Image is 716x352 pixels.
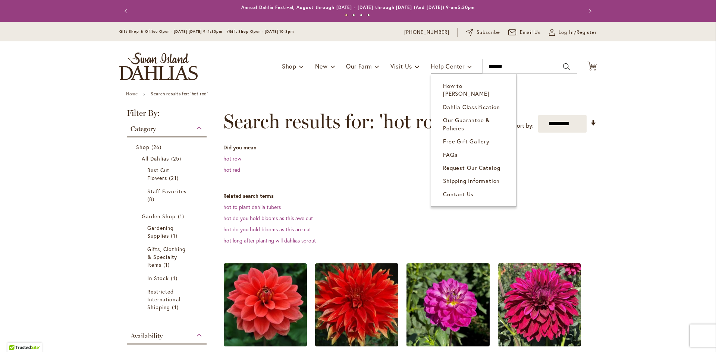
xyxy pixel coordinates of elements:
a: hot row [223,155,241,162]
label: Sort by: [514,119,534,133]
img: Hot Tamale [315,263,398,346]
span: Shipping Information [443,177,500,184]
a: In Stock [147,274,188,282]
span: Contact Us [443,190,474,198]
a: Gifts, Clothing &amp; Specialty Items [147,245,188,269]
a: store logo [119,53,198,80]
span: 1 [178,212,186,220]
span: 26 [151,143,163,151]
a: Shop [136,143,199,151]
span: How to [PERSON_NAME] [443,82,489,97]
a: [PHONE_NUMBER] [404,29,449,36]
a: All Dahlias [142,155,194,162]
span: Dahlia Classification [443,103,500,111]
span: 8 [147,195,156,203]
a: hot long after planting will dahlias sprout [223,237,316,244]
a: Hot Tamale [315,341,398,348]
a: Gardening Supplies [147,224,188,240]
a: Garden Shop [142,212,194,220]
a: Restricted International Shipping [147,288,188,311]
button: 2 of 4 [352,14,355,16]
span: FAQs [443,151,458,158]
span: Gift Shop & Office Open - [DATE]-[DATE] 9-4:30pm / [119,29,229,34]
a: Email Us [508,29,541,36]
span: 1 [171,232,179,240]
img: HOT ROD [224,263,307,346]
span: Our Farm [346,62,371,70]
a: hot do you hold blooms as this awe cut [223,215,313,222]
a: Staff Favorites [147,187,188,203]
span: Best Cut Flowers [147,167,169,181]
a: HOT TO GO [406,341,490,348]
span: Shop [136,143,150,150]
a: Home [126,91,138,96]
span: Log In/Register [559,29,597,36]
span: All Dahlias [142,155,169,162]
span: 25 [171,155,183,162]
img: HOT TO GO [406,263,490,346]
a: Log In/Register [549,29,597,36]
span: New [315,62,327,70]
a: HOT ROD [224,341,307,348]
span: Staff Favorites [147,188,186,195]
span: Email Us [520,29,541,36]
a: Hello Dahlia [498,341,581,348]
span: Category [131,125,156,133]
span: Our Guarantee & Policies [443,116,490,131]
button: 4 of 4 [367,14,370,16]
span: 1 [163,261,172,269]
a: hot to plant dahlia tubers [223,203,281,210]
strong: Filter By: [119,109,214,121]
button: 3 of 4 [360,14,362,16]
span: Garden Shop [142,213,176,220]
span: Free Gift Gallery [443,137,490,145]
a: Best Cut Flowers [147,166,188,182]
span: Restricted International Shipping [147,288,180,311]
a: Subscribe [466,29,500,36]
span: Gift Shop Open - [DATE] 10-3pm [229,29,294,34]
dt: Related search terms [223,192,597,200]
span: Subscribe [477,29,500,36]
span: Search results for: 'hot rod' [223,110,448,133]
button: Next [582,4,597,19]
span: 21 [169,174,180,182]
button: Previous [119,4,134,19]
span: 1 [172,303,180,311]
span: Gardening Supplies [147,224,174,239]
a: hot red [223,166,240,173]
span: 1 [171,274,179,282]
span: Gifts, Clothing & Specialty Items [147,245,186,268]
span: Shop [282,62,296,70]
button: 1 of 4 [345,14,348,16]
img: Hello Dahlia [498,263,581,346]
span: Help Center [431,62,465,70]
span: Request Our Catalog [443,164,500,171]
dt: Did you mean [223,144,597,151]
span: Availability [131,332,163,340]
a: hot do you hold blooms as this are cut [223,226,311,233]
strong: Search results for: 'hot rod' [151,91,208,96]
span: In Stock [147,275,169,282]
span: Visit Us [390,62,412,70]
a: Annual Dahlia Festival, August through [DATE] - [DATE] through [DATE] (And [DATE]) 9-am5:30pm [241,4,475,10]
